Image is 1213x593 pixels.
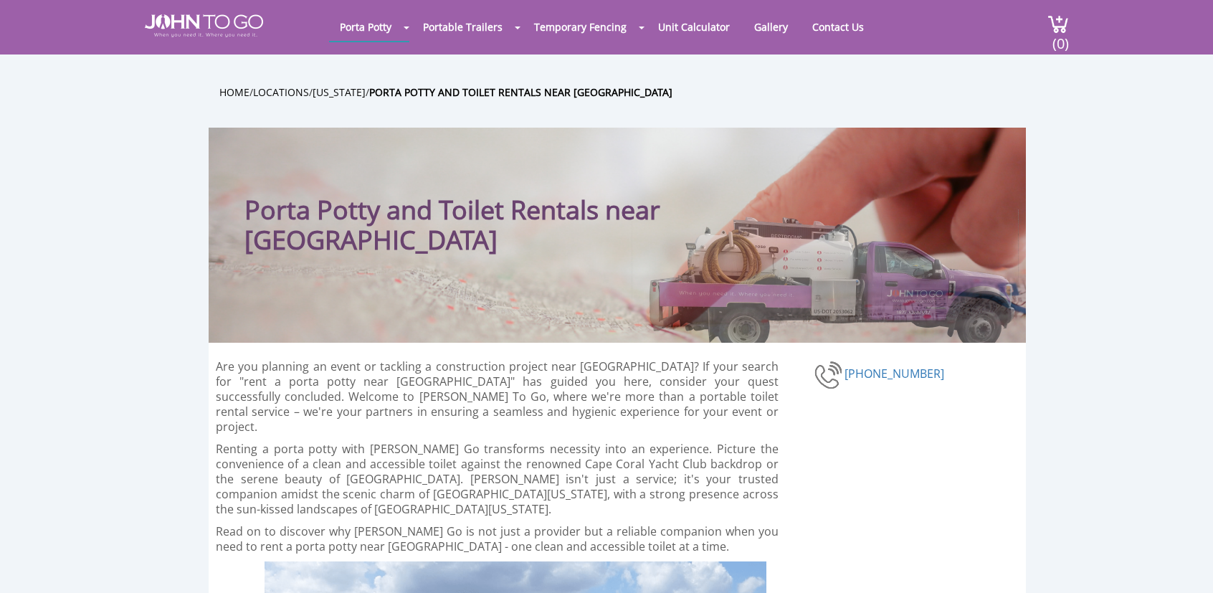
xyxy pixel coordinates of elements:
a: [US_STATE] [313,85,366,99]
h1: Porta Potty and Toilet Rentals near [GEOGRAPHIC_DATA] [244,156,707,255]
img: cart a [1047,14,1069,34]
button: Live Chat [1156,536,1213,593]
a: Contact Us [801,13,875,41]
a: [PHONE_NUMBER] [845,366,944,381]
img: phone-number [814,359,845,391]
img: Truck [632,209,1019,343]
a: Porta Potty [329,13,402,41]
a: Home [219,85,249,99]
a: Portable Trailers [412,13,513,41]
p: Read on to discover why [PERSON_NAME] Go is not just a provider but a reliable companion when you... [216,524,779,554]
a: Gallery [743,13,799,41]
img: JOHN to go [145,14,263,37]
a: Porta Potty and Toilet Rentals near [GEOGRAPHIC_DATA] [369,85,672,99]
p: Renting a porta potty with [PERSON_NAME] Go transforms necessity into an experience. Picture the ... [216,442,779,517]
ul: / / / [219,84,1037,100]
a: Locations [253,85,309,99]
a: Unit Calculator [647,13,741,41]
p: Are you planning an event or tackling a construction project near [GEOGRAPHIC_DATA]? If your sear... [216,359,779,435]
a: Temporary Fencing [523,13,637,41]
span: (0) [1052,22,1069,53]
